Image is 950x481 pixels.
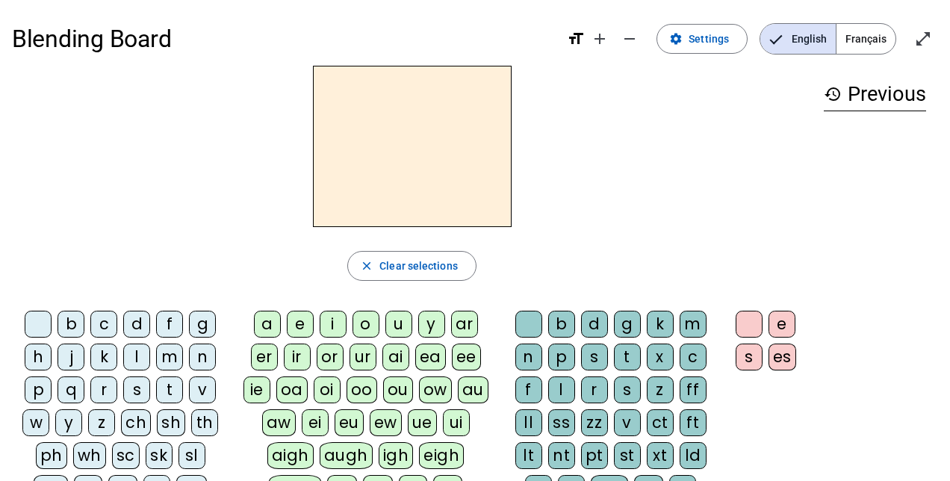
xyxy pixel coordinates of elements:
div: r [90,376,117,403]
div: b [58,311,84,338]
div: z [88,409,115,436]
mat-button-toggle-group: Language selection [760,23,896,55]
div: v [614,409,641,436]
div: wh [73,442,106,469]
mat-icon: add [591,30,609,48]
div: ld [680,442,707,469]
div: g [189,311,216,338]
div: r [581,376,608,403]
div: v [189,376,216,403]
div: j [58,344,84,370]
span: Français [836,24,895,54]
div: m [680,311,707,338]
div: ue [408,409,437,436]
div: ft [680,409,707,436]
div: s [736,344,763,370]
div: g [614,311,641,338]
div: ss [548,409,575,436]
div: lt [515,442,542,469]
mat-icon: settings [669,32,683,46]
div: l [123,344,150,370]
div: ph [36,442,67,469]
div: m [156,344,183,370]
div: e [287,311,314,338]
div: st [614,442,641,469]
button: Clear selections [347,251,476,281]
div: oi [314,376,341,403]
mat-icon: history [824,85,842,103]
div: y [418,311,445,338]
div: ct [647,409,674,436]
div: a [254,311,281,338]
div: d [581,311,608,338]
div: h [25,344,52,370]
div: n [515,344,542,370]
span: English [760,24,836,54]
div: or [317,344,344,370]
div: ur [350,344,376,370]
div: oo [347,376,377,403]
div: s [581,344,608,370]
div: ou [383,376,413,403]
div: y [55,409,82,436]
div: i [320,311,347,338]
div: augh [320,442,373,469]
mat-icon: close [360,259,373,273]
button: Settings [656,24,748,54]
div: ui [443,409,470,436]
div: q [58,376,84,403]
div: pt [581,442,608,469]
div: c [680,344,707,370]
div: ff [680,376,707,403]
div: d [123,311,150,338]
div: oa [276,376,308,403]
div: k [90,344,117,370]
div: f [515,376,542,403]
div: sc [112,442,140,469]
div: ea [415,344,446,370]
h3: Previous [824,78,926,111]
div: eigh [419,442,464,469]
mat-icon: open_in_full [914,30,932,48]
div: igh [379,442,414,469]
div: l [548,376,575,403]
div: w [22,409,49,436]
div: zz [581,409,608,436]
div: e [769,311,795,338]
div: th [191,409,218,436]
span: Clear selections [379,257,458,275]
div: t [156,376,183,403]
button: Decrease font size [615,24,645,54]
div: x [647,344,674,370]
div: b [548,311,575,338]
div: ei [302,409,329,436]
div: ir [284,344,311,370]
div: er [251,344,278,370]
div: p [25,376,52,403]
div: ie [243,376,270,403]
div: ch [121,409,151,436]
div: f [156,311,183,338]
div: sk [146,442,173,469]
div: ee [452,344,481,370]
div: ew [370,409,402,436]
div: s [614,376,641,403]
div: p [548,344,575,370]
button: Increase font size [585,24,615,54]
div: es [769,344,796,370]
div: ow [419,376,452,403]
mat-icon: format_size [567,30,585,48]
div: sh [157,409,185,436]
div: c [90,311,117,338]
div: k [647,311,674,338]
div: au [458,376,488,403]
h1: Blending Board [12,15,555,63]
div: aw [262,409,296,436]
div: eu [335,409,364,436]
div: z [647,376,674,403]
mat-icon: remove [621,30,639,48]
div: aigh [267,442,314,469]
div: t [614,344,641,370]
div: s [123,376,150,403]
button: Enter full screen [908,24,938,54]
